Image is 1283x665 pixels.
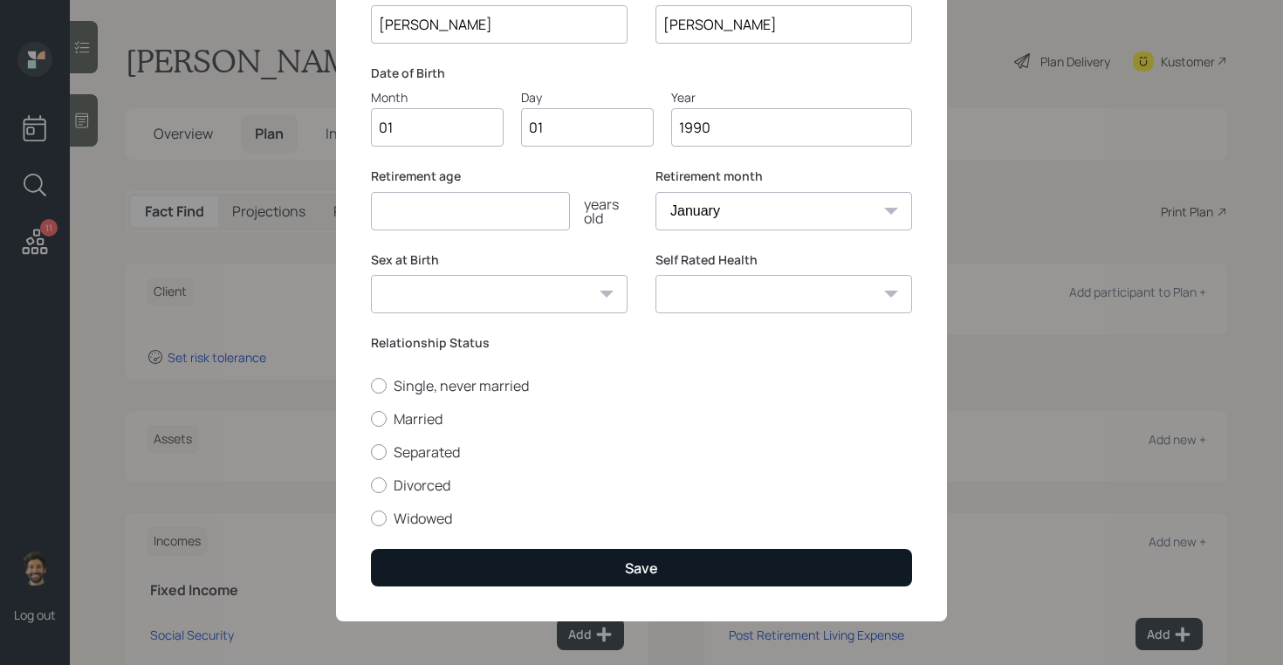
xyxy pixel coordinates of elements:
label: Relationship Status [371,334,912,352]
div: Day [521,88,654,106]
div: Save [625,559,658,578]
label: Retirement month [655,168,912,185]
label: Separated [371,442,912,462]
div: Month [371,88,504,106]
button: Save [371,549,912,586]
label: Sex at Birth [371,251,628,269]
label: Married [371,409,912,428]
label: Widowed [371,509,912,528]
label: Self Rated Health [655,251,912,269]
label: Date of Birth [371,65,912,82]
div: Year [671,88,912,106]
label: Retirement age [371,168,628,185]
label: Divorced [371,476,912,495]
div: years old [570,197,628,225]
input: Month [371,108,504,147]
input: Year [671,108,912,147]
label: Single, never married [371,376,912,395]
input: Day [521,108,654,147]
